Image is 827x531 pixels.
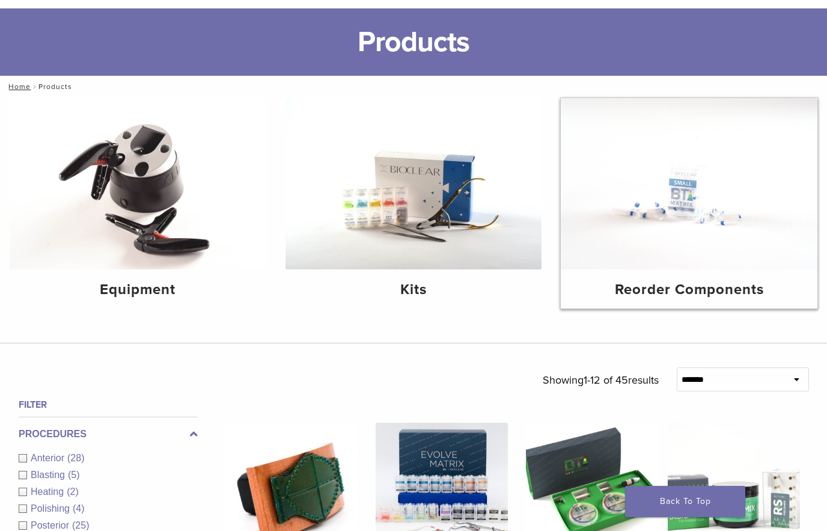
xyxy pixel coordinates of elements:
h4: Reorder Components [570,279,808,301]
a: Reorder Components [561,98,817,308]
span: (2) [67,486,79,497]
label: Procedures [19,427,198,441]
img: Equipment [10,98,266,269]
span: Anterior [31,453,67,463]
a: Back To Top [625,486,745,517]
span: 1-12 of 45 [584,373,628,387]
a: Home [5,82,31,91]
img: Reorder Components [561,98,817,269]
a: Kits [285,98,542,308]
span: Blasting [31,470,68,480]
span: (4) [73,503,85,514]
a: Equipment [10,98,266,308]
img: Kits [285,98,542,269]
span: Heating [31,486,67,497]
span: Polishing [31,503,73,514]
span: / [31,84,38,90]
p: Showing results [543,367,659,393]
h4: Kits [295,279,533,301]
h4: Filter [19,397,198,412]
h4: Equipment [19,279,257,301]
span: Posterior [31,520,72,530]
span: (28) [67,453,84,463]
span: (5) [68,470,80,480]
span: (25) [72,520,89,530]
